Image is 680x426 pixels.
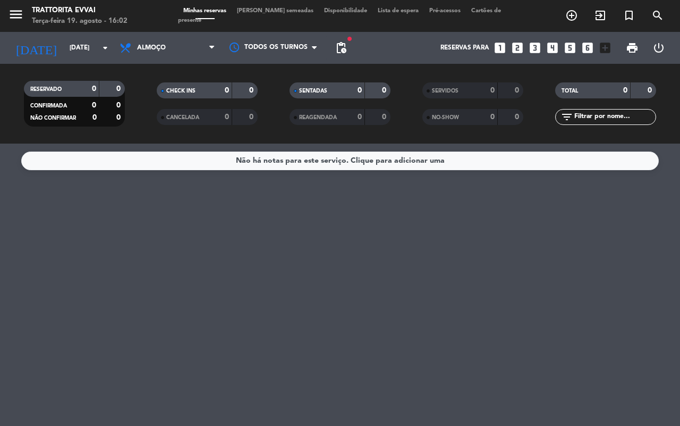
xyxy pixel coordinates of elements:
i: looks_two [511,41,524,55]
span: TOTAL [562,88,578,94]
span: NÃO CONFIRMAR [30,115,76,121]
i: search [651,9,664,22]
div: Não há notas para este serviço. Clique para adicionar uma [236,155,445,167]
span: NO-SHOW [432,115,459,120]
div: Trattorita Evvai [32,5,127,16]
span: Almoço [137,44,166,52]
span: pending_actions [335,41,347,54]
strong: 0 [515,87,521,94]
i: add_box [598,41,612,55]
i: looks_5 [563,41,577,55]
span: CHECK INS [166,88,195,94]
strong: 0 [490,87,495,94]
strong: 0 [92,102,96,109]
span: SENTADAS [299,88,327,94]
strong: 0 [225,113,229,121]
i: [DATE] [8,36,64,60]
strong: 0 [623,87,627,94]
i: looks_4 [546,41,559,55]
div: LOG OUT [645,32,672,64]
span: REAGENDADA [299,115,337,120]
span: Minhas reservas [178,8,232,14]
strong: 0 [92,85,96,93]
strong: 0 [358,113,362,121]
i: looks_6 [581,41,594,55]
span: SERVIDOS [432,88,458,94]
strong: 0 [648,87,654,94]
span: fiber_manual_record [346,36,353,42]
strong: 0 [249,113,256,121]
strong: 0 [490,113,495,121]
i: arrow_drop_down [99,41,112,54]
div: Terça-feira 19. agosto - 16:02 [32,16,127,27]
span: Pré-acessos [424,8,466,14]
strong: 0 [358,87,362,94]
strong: 0 [116,102,123,109]
i: power_settings_new [652,41,665,54]
span: CONFIRMADA [30,103,67,108]
span: Reservas para [440,44,489,52]
strong: 0 [249,87,256,94]
span: [PERSON_NAME] semeadas [232,8,319,14]
i: filter_list [560,111,573,123]
i: turned_in_not [623,9,635,22]
strong: 0 [515,113,521,121]
span: Lista de espera [372,8,424,14]
span: CANCELADA [166,115,199,120]
span: Disponibilidade [319,8,372,14]
i: exit_to_app [594,9,607,22]
button: menu [8,6,24,26]
strong: 0 [116,114,123,121]
span: RESERVADO [30,87,62,92]
strong: 0 [382,113,388,121]
strong: 0 [225,87,229,94]
i: menu [8,6,24,22]
strong: 0 [116,85,123,93]
i: add_circle_outline [565,9,578,22]
i: looks_3 [528,41,542,55]
input: Filtrar por nome... [573,111,656,123]
i: looks_one [493,41,507,55]
strong: 0 [92,114,97,121]
span: print [626,41,639,54]
strong: 0 [382,87,388,94]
